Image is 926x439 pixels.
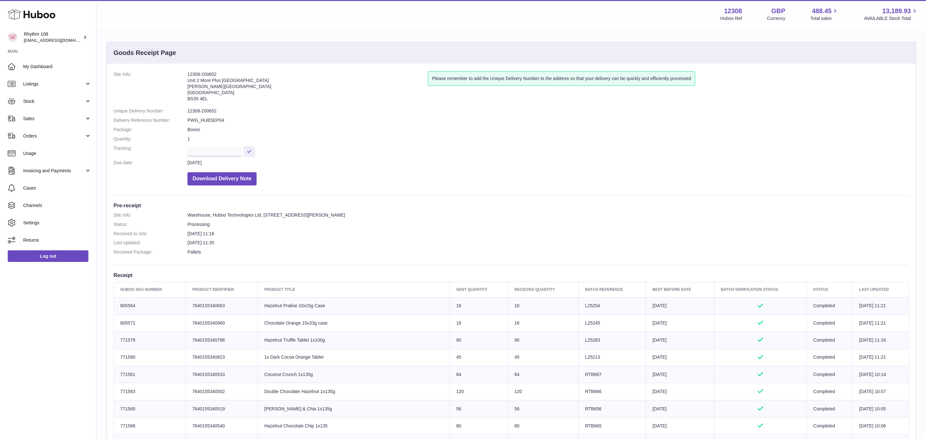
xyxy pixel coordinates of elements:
td: 805571 [114,314,186,331]
td: Completed [807,349,853,366]
address: 12308-200652 Unit 2 More Plus [GEOGRAPHIC_DATA] [PERSON_NAME][GEOGRAPHIC_DATA] [GEOGRAPHIC_DATA] ... [187,71,428,105]
td: Completed [807,400,853,417]
span: Orders [23,133,85,139]
td: 7640155340823 [186,349,258,366]
dd: [DATE] [187,160,909,166]
th: Product title [258,282,450,297]
dd: Boxes [187,127,909,133]
dt: Received Package: [113,249,187,255]
td: 16 [449,297,508,314]
td: 120 [449,383,508,400]
td: [DATE] [646,349,714,366]
td: L25283 [578,332,646,349]
td: 7640155340960 [186,314,258,331]
dd: [DATE] 11:35 [187,240,909,246]
td: Completed [807,383,853,400]
td: 1x Dark Cocoa Orange Tablet [258,349,450,366]
td: [DATE] [646,314,714,331]
h3: Goods Receipt Page [113,49,176,57]
td: Coconut Crunch 1x135g [258,366,450,383]
th: Product Identifier [186,282,258,297]
dt: Unique Delivery Number: [113,108,187,114]
td: 80 [508,417,579,435]
h3: Pre-receipt [113,202,909,209]
td: 771565 [114,400,186,417]
td: [DATE] [646,297,714,314]
dt: Delivery Reference Number: [113,117,187,123]
td: 771578 [114,332,186,349]
td: [DATE] 10:07 [853,383,909,400]
td: Completed [807,332,853,349]
td: L25213 [578,349,646,366]
a: Log out [8,250,88,262]
td: 771561 [114,366,186,383]
a: 13,189.93 AVAILABLE Stock Total [864,7,918,22]
dt: Site Info: [113,71,187,105]
td: 7640155340502 [186,383,258,400]
dt: Tracking: [113,145,187,157]
strong: GBP [771,7,785,15]
td: L25245 [578,314,646,331]
dt: Package: [113,127,187,133]
dt: Due date: [113,160,187,166]
dt: Received to Site: [113,231,187,237]
a: 488.45 Total sales [810,7,839,22]
dt: Last updated: [113,240,187,246]
td: 16 [508,314,579,331]
span: Sales [23,116,85,122]
span: Returns [23,237,91,243]
span: Settings [23,220,91,226]
td: 771563 [114,383,186,400]
td: 7640155340540 [186,417,258,435]
div: Huboo Ref [721,15,742,22]
td: Hazelnut Praline 33x15g Case [258,297,450,314]
dd: [DATE] 11:18 [187,231,909,237]
td: Completed [807,314,853,331]
td: RTB666 [578,383,646,400]
td: 771568 [114,417,186,435]
th: Status [807,282,853,297]
dd: Warehouse, Huboo Technologies Ltd, [STREET_ADDRESS][PERSON_NAME] [187,212,909,218]
td: 7640155340786 [186,332,258,349]
div: Rhythm 108 [24,31,82,43]
td: 56 [449,400,508,417]
dd: PWG_HUBSEP04 [187,117,909,123]
td: RTB667 [578,366,646,383]
span: 488.45 [812,7,831,15]
td: 80 [449,417,508,435]
td: [DATE] [646,383,714,400]
td: Completed [807,297,853,314]
td: 7640155340519 [186,400,258,417]
button: Download Delivery Note [187,172,257,185]
th: Last updated [853,282,909,297]
td: 16 [449,314,508,331]
td: L25254 [578,297,646,314]
td: RTB665 [578,417,646,435]
th: Received Quantity [508,282,579,297]
td: 64 [449,366,508,383]
td: 120 [508,383,579,400]
th: Sent Quantity [449,282,508,297]
span: Invoicing and Payments [23,168,85,174]
td: [DATE] 10:06 [853,417,909,435]
span: [EMAIL_ADDRESS][DOMAIN_NAME] [24,38,95,43]
strong: 12308 [724,7,742,15]
td: [DATE] [646,332,714,349]
span: AVAILABLE Stock Total [864,15,918,22]
td: [DATE] [646,400,714,417]
dd: 12308-200652 [187,108,909,114]
td: Double Chocolate Hazelnut 1x135g [258,383,450,400]
div: Please remember to add the Unique Delivery Number to the address so that your delivery can be qui... [428,71,695,86]
td: 56 [508,400,579,417]
div: Currency [767,15,785,22]
img: orders@rhythm108.com [8,32,17,42]
span: My Dashboard [23,64,91,70]
td: 90 [449,332,508,349]
td: [DATE] 11:16 [853,332,909,349]
th: Huboo SKU Number [114,282,186,297]
td: Chocolate Orange 15x33g case [258,314,450,331]
span: Listings [23,81,85,87]
td: Hazelnut Truffle Tablet 1x100g [258,332,450,349]
td: [DATE] 11:21 [853,314,909,331]
td: [DATE] [646,366,714,383]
